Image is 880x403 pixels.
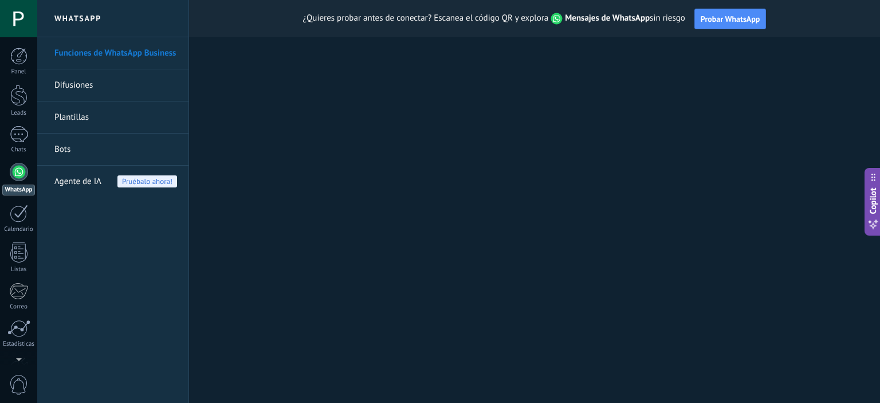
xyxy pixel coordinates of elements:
li: Bots [37,134,188,166]
a: Funciones de WhatsApp Business [54,37,177,69]
div: Correo [2,303,36,311]
div: Panel [2,68,36,76]
span: ¿Quieres probar antes de conectar? Escanea el código QR y explora sin riesgo [303,13,685,25]
span: Copilot [867,187,879,214]
span: Pruébalo ahora! [117,175,177,187]
div: Calendario [2,226,36,233]
div: WhatsApp [2,185,35,195]
div: Estadísticas [2,341,36,348]
li: Difusiones [37,69,188,101]
div: Listas [2,266,36,273]
a: Difusiones [54,69,177,101]
li: Agente de IA [37,166,188,197]
a: Plantillas [54,101,177,134]
span: Agente de IA [54,166,101,198]
li: Plantillas [37,101,188,134]
button: Probar WhatsApp [694,9,767,29]
a: Bots [54,134,177,166]
div: Leads [2,109,36,117]
div: Chats [2,146,36,154]
strong: Mensajes de WhatsApp [565,13,650,24]
li: Funciones de WhatsApp Business [37,37,188,69]
a: Agente de IAPruébalo ahora! [54,166,177,198]
span: Probar WhatsApp [701,14,760,24]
